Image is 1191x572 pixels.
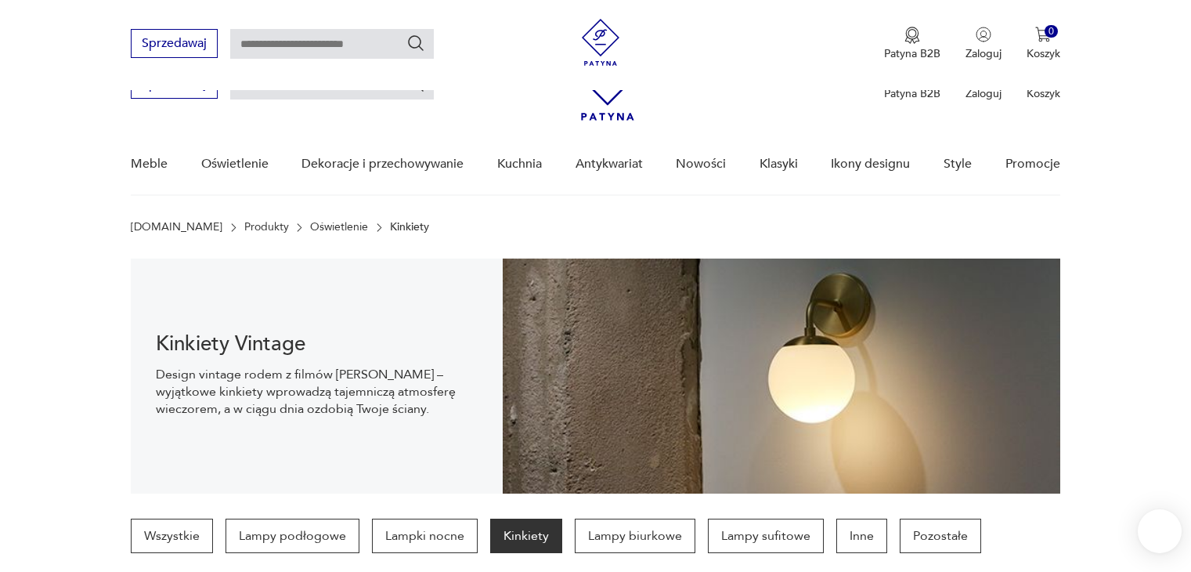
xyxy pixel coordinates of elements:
[884,27,940,61] a: Ikona medaluPatyna B2B
[884,86,940,101] p: Patyna B2B
[944,134,972,194] a: Style
[131,519,213,553] a: Wszystkie
[976,27,991,42] img: Ikonka użytkownika
[201,134,269,194] a: Oświetlenie
[372,519,478,553] a: Lampki nocne
[884,27,940,61] button: Patyna B2B
[131,39,218,50] a: Sprzedawaj
[1045,25,1058,38] div: 0
[406,34,425,52] button: Szukaj
[301,134,464,194] a: Dekoracje i przechowywanie
[1027,27,1060,61] button: 0Koszyk
[156,366,478,418] p: Design vintage rodem z filmów [PERSON_NAME] – wyjątkowe kinkiety wprowadzą tajemniczą atmosferę w...
[131,221,222,234] a: [DOMAIN_NAME]
[836,519,887,553] a: Inne
[310,221,368,234] a: Oświetlenie
[577,19,624,66] img: Patyna - sklep z meblami i dekoracjami vintage
[884,46,940,61] p: Patyna B2B
[490,519,562,553] a: Kinkiety
[1027,46,1060,61] p: Koszyk
[503,259,1060,494] img: Kinkiety vintage
[676,134,726,194] a: Nowości
[965,46,1002,61] p: Zaloguj
[576,134,643,194] a: Antykwariat
[900,519,981,553] a: Pozostałe
[497,134,542,194] a: Kuchnia
[131,134,168,194] a: Meble
[244,221,289,234] a: Produkty
[760,134,798,194] a: Klasyki
[1035,27,1051,42] img: Ikona koszyka
[831,134,910,194] a: Ikony designu
[156,335,478,353] h1: Kinkiety Vintage
[131,80,218,91] a: Sprzedawaj
[1005,134,1060,194] a: Promocje
[131,29,218,58] button: Sprzedawaj
[1027,86,1060,101] p: Koszyk
[965,27,1002,61] button: Zaloguj
[575,519,695,553] a: Lampy biurkowe
[226,519,359,553] a: Lampy podłogowe
[904,27,920,44] img: Ikona medalu
[708,519,824,553] a: Lampy sufitowe
[965,86,1002,101] p: Zaloguj
[1138,509,1182,553] iframe: Smartsupp widget button
[390,221,429,234] p: Kinkiety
